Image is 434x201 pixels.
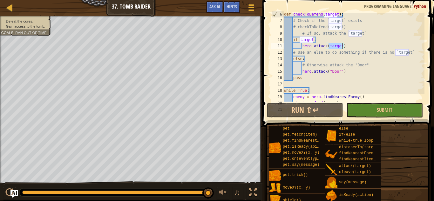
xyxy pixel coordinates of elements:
span: Ran out of time [15,30,47,35]
span: pet.findNearestByType(type) [283,138,344,143]
img: portrait.png [325,177,337,189]
button: Adjust volume [217,187,229,200]
span: : [411,3,414,9]
button: Ctrl + P: Play [3,187,16,200]
button: Run ⇧↵ [267,103,343,117]
div: 9 [271,30,284,37]
img: portrait.png [269,142,281,154]
span: moveXY(x, y) [283,185,310,190]
span: else [339,126,348,131]
span: distanceTo(target) [339,145,380,150]
span: if/else [339,132,355,137]
span: cleave(target) [339,170,371,174]
button: Submit [346,103,423,117]
span: : [13,30,15,35]
span: Submit [377,106,392,113]
span: Python [414,3,426,9]
div: 11 [271,43,284,49]
span: pet.say(message) [283,163,319,167]
span: Goals [1,30,13,35]
span: while-true loop [339,138,373,143]
button: ♫ [233,187,243,200]
span: pet.fetch(item) [283,132,317,137]
button: Show game menu [243,1,259,16]
img: portrait.png [269,169,281,181]
button: Ask AI [10,190,18,198]
span: Programming language [364,3,411,9]
div: 7 [271,17,284,24]
div: 18 [271,87,284,94]
button: Toggle fullscreen [247,187,259,200]
span: pet.trick() [283,173,308,177]
div: 19 [271,94,284,100]
span: pet.moveXY(x, y) [283,151,319,155]
div: 8 [271,24,284,30]
div: 14 [271,62,284,68]
img: portrait.png [325,164,337,176]
span: isReady(action) [339,193,373,197]
span: ♫ [234,188,240,197]
div: 12 [271,49,284,56]
span: Hints [227,3,237,10]
span: Ask AI [209,3,220,10]
span: attack(target) [339,164,371,168]
span: say(message) [339,180,366,184]
div: 6 [272,11,284,17]
span: pet.on(eventType, handler) [283,157,342,161]
span: findNearestItem() [339,157,378,162]
div: 13 [271,56,284,62]
div: 15 [271,68,284,75]
div: 17 [271,81,284,87]
div: 16 [271,75,284,81]
span: pet.isReady(ability) [283,144,329,149]
div: 20 [271,100,284,106]
span: pet [283,126,290,131]
li: Defeat the ogres. [1,19,47,24]
span: Defeat the ogres. [6,19,33,23]
span: findNearestEnemy() [339,151,380,156]
img: portrait.png [269,182,281,194]
img: portrait.png [325,148,337,160]
img: portrait.png [325,130,337,142]
span: Gain access to the tomb. [6,24,45,28]
li: Gain access to the tomb. [1,24,47,29]
div: 10 [271,37,284,43]
button: Ask AI [206,1,223,13]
